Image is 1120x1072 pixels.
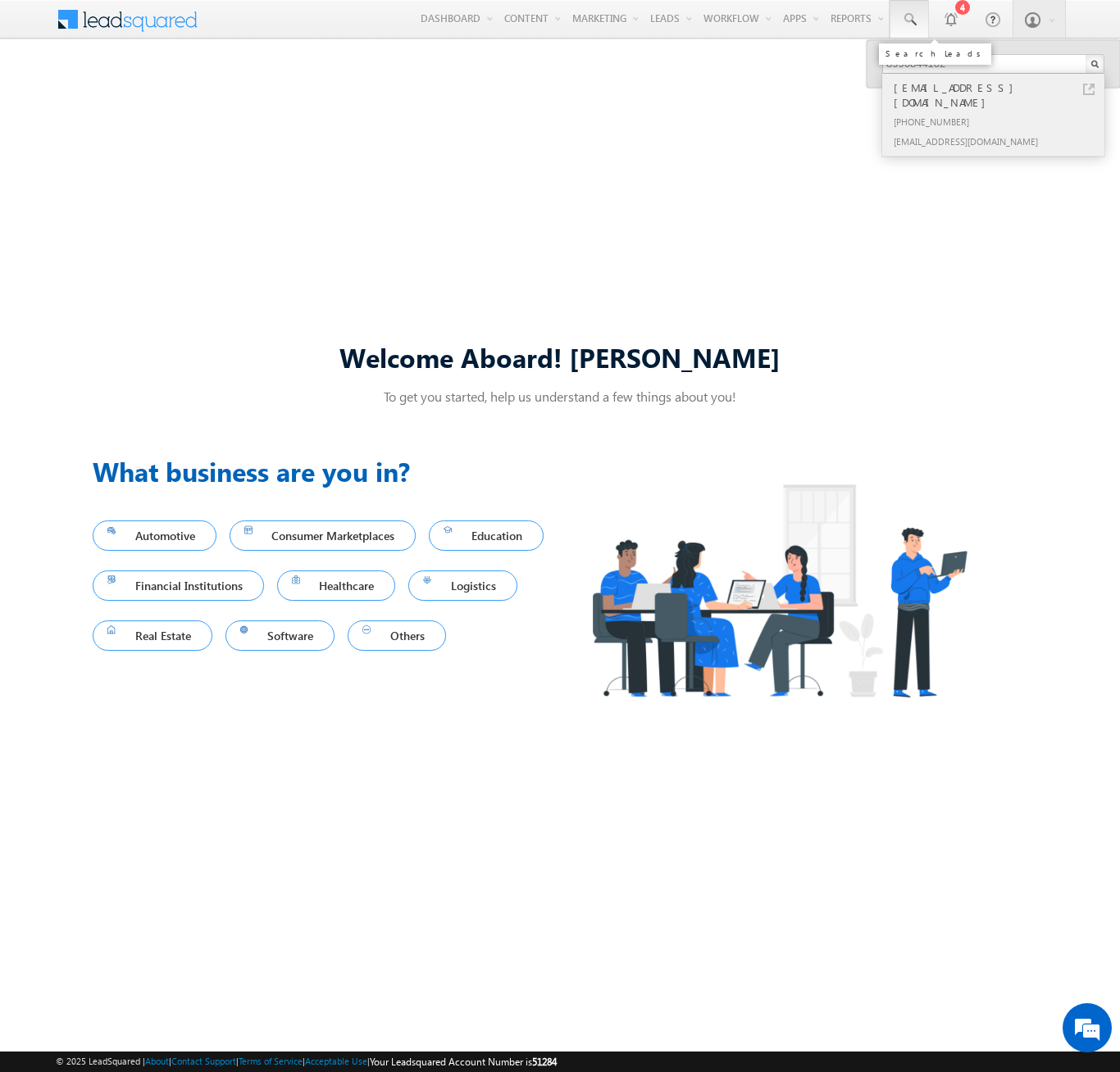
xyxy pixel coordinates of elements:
span: Automotive [107,525,202,547]
span: Healthcare [292,575,381,597]
img: Industry.png [560,452,998,729]
h3: What business are you in? [93,452,560,491]
span: Financial Institutions [107,575,249,597]
span: Real Estate [107,625,198,647]
div: [EMAIL_ADDRESS][DOMAIN_NAME] [890,131,1110,151]
a: Contact Support [171,1056,236,1066]
span: Logistics [423,575,503,597]
span: Education [444,525,529,547]
div: [EMAIL_ADDRESS][DOMAIN_NAME] [890,79,1110,111]
span: 51284 [532,1056,557,1068]
a: Terms of Service [239,1056,303,1066]
div: [PHONE_NUMBER] [890,111,1110,131]
a: About [145,1056,169,1066]
span: Consumer Marketplaces [244,525,402,547]
span: Others [362,625,431,647]
span: Your Leadsquared Account Number is [370,1056,557,1068]
a: Acceptable Use [305,1056,367,1066]
div: Search Leads [886,48,985,58]
p: To get you started, help us understand a few things about you! [93,388,1027,405]
span: © 2025 LeadSquared | | | | | [56,1054,557,1070]
div: Welcome Aboard! [PERSON_NAME] [93,339,1027,375]
span: Software [240,625,321,647]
